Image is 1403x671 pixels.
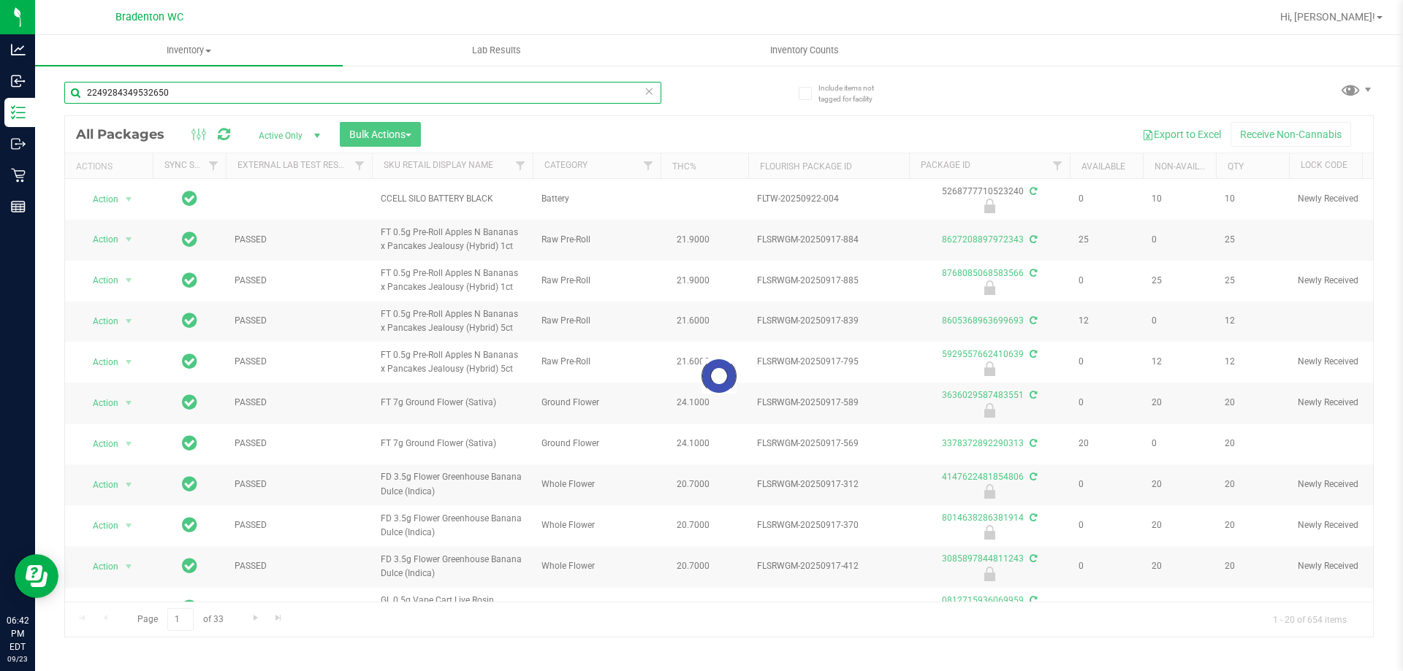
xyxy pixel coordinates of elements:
input: Search Package ID, Item Name, SKU, Lot or Part Number... [64,82,661,104]
inline-svg: Analytics [11,42,26,57]
inline-svg: Inventory [11,105,26,120]
inline-svg: Reports [11,199,26,214]
span: Inventory [35,44,343,57]
span: Clear [644,82,654,101]
iframe: Resource center [15,554,58,598]
span: Include items not tagged for facility [818,83,891,104]
inline-svg: Inbound [11,74,26,88]
inline-svg: Outbound [11,137,26,151]
a: Inventory Counts [650,35,958,66]
a: Lab Results [343,35,650,66]
span: Bradenton WC [115,11,183,23]
inline-svg: Retail [11,168,26,183]
p: 09/23 [7,653,28,664]
a: Inventory [35,35,343,66]
p: 06:42 PM EDT [7,614,28,653]
span: Lab Results [452,44,541,57]
span: Inventory Counts [750,44,859,57]
span: Hi, [PERSON_NAME]! [1280,11,1375,23]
